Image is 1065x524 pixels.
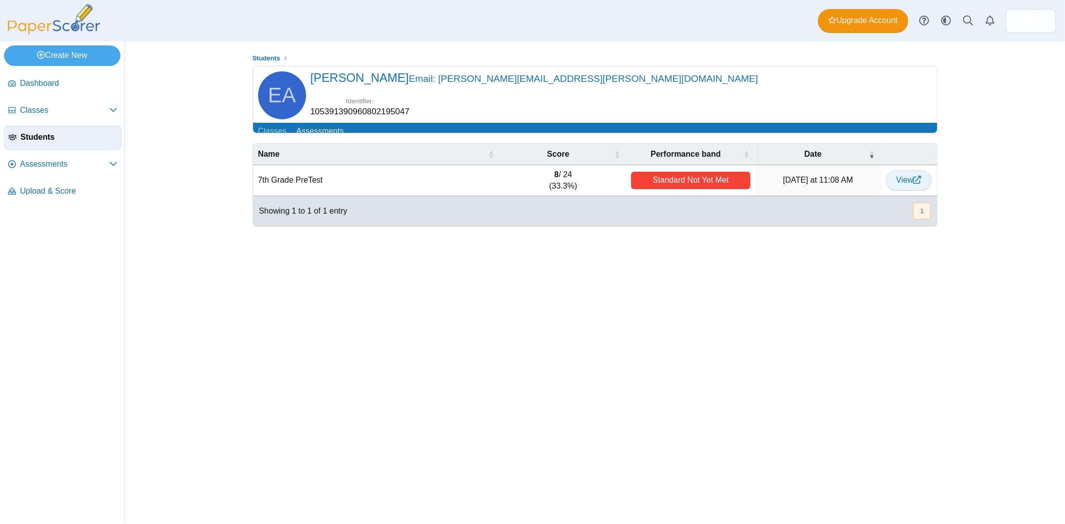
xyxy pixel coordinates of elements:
a: ps.jujrQmLhCdFvK8Se [1006,9,1056,33]
a: Upload & Score [4,180,121,204]
span: [PERSON_NAME] [311,71,758,84]
span: Date : Activate to invert sorting [869,144,875,165]
small: Email: [PERSON_NAME][EMAIL_ADDRESS][PERSON_NAME][DOMAIN_NAME] [409,73,758,84]
span: Students [20,132,117,143]
button: 1 [913,203,931,219]
a: Dashboard [4,72,121,96]
a: Students [250,52,283,65]
img: PaperScorer [4,4,104,34]
a: Alerts [979,10,1001,32]
a: View [886,170,932,190]
a: Assessments [4,153,121,177]
td: / 24 (33.3%) [500,165,626,196]
img: ps.jujrQmLhCdFvK8Se [1023,13,1039,29]
span: ESTEBAN ACEVEDO-GARCIA [268,85,296,106]
span: Name [258,150,280,158]
dt: Identifier: [311,96,410,106]
a: Classes [4,99,121,123]
a: Assessments [291,123,349,141]
span: Assessments [20,159,109,170]
span: Score [547,150,569,158]
dd: 105391390960802195047 [311,106,410,118]
b: 8 [554,170,559,179]
div: Standard Not Yet Met [631,172,750,189]
a: Upgrade Account [818,9,908,33]
a: Create New [4,45,120,65]
span: Performance band : Activate to sort [743,144,749,165]
span: Students [253,54,281,62]
span: Score : Activate to sort [614,144,620,165]
a: Classes [253,123,292,141]
span: Dashboard [20,78,117,89]
td: 7th Grade PreTest [253,165,500,196]
div: Showing 1 to 1 of 1 entry [253,196,348,226]
span: Name : Activate to sort [488,144,494,165]
span: View [896,176,921,184]
a: PaperScorer [4,27,104,36]
time: Aug 26, 2025 at 11:08 AM [783,176,853,184]
span: Performance band [651,150,720,158]
span: Casey Staggs [1023,13,1039,29]
span: Upgrade Account [828,15,898,26]
span: Date [804,150,822,158]
span: Classes [20,105,109,116]
nav: pagination [912,203,931,219]
span: Upload & Score [20,186,117,197]
a: Students [4,126,121,150]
